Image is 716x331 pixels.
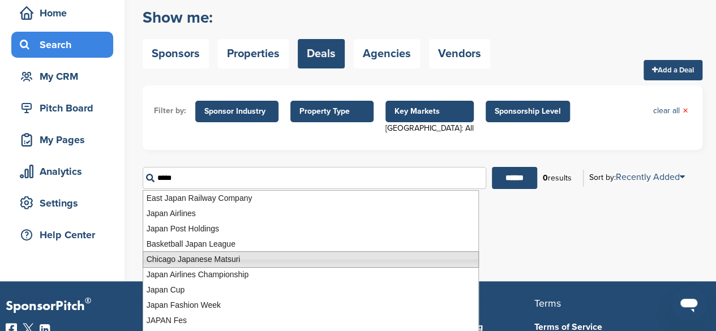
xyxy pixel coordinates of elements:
a: Settings [11,190,113,216]
span: ® [85,294,91,308]
div: Home [17,3,113,23]
a: Help Center [11,222,113,248]
iframe: Button to launch messaging window [671,286,707,322]
div: [GEOGRAPHIC_DATA]: All [385,122,474,135]
li: JAPAN Fes [143,313,478,328]
li: Basketball Japan League [143,237,478,252]
a: Agencies [354,39,420,68]
a: Analytics [11,158,113,184]
li: Japan Post Holdings [143,221,478,237]
span: × [683,105,688,117]
li: Filter by: [154,105,186,117]
li: Japan Cup [143,282,478,298]
a: Properties [218,39,289,68]
div: Sort by: [589,173,685,182]
span: Terms [534,297,561,309]
a: Recently Added [616,171,685,183]
span: Property Type [299,105,365,118]
h2: Show me: [143,7,490,28]
div: Pitch Board [17,98,113,118]
li: East Japan Railway Company [143,191,478,206]
div: results [537,169,577,188]
a: My Pages [11,127,113,153]
a: Sponsors [143,39,209,68]
a: Deals [298,39,345,68]
li: Japan Fashion Week [143,298,478,313]
div: Help Center [17,225,113,245]
span: Key Markets [395,105,465,118]
div: My CRM [17,66,113,87]
b: 0 [543,173,548,183]
a: Add a Deal [644,60,702,80]
div: Search [17,35,113,55]
li: Japan Airlines Championship [143,267,478,282]
div: Analytics [17,161,113,182]
a: My CRM [11,63,113,89]
div: My Pages [17,130,113,150]
div: Settings [17,193,113,213]
li: Chicago Japanese Matsuri [143,251,479,268]
a: Vendors [429,39,490,68]
a: clear all× [653,105,688,117]
span: Sponsorship Level [495,105,561,118]
p: SponsorPitch [6,298,182,315]
a: Pitch Board [11,95,113,121]
li: Japan Airlines [143,206,478,221]
a: Search [11,32,113,58]
span: Sponsor Industry [204,105,269,118]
